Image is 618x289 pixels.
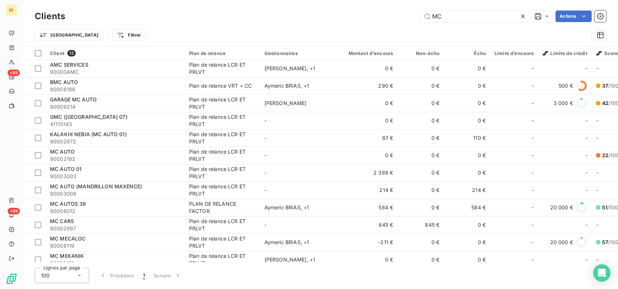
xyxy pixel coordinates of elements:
[398,199,444,216] td: 0 €
[335,181,398,199] td: 214 €
[602,239,608,245] span: 57
[189,96,256,110] div: Plan de relance LCR ET PRLVT
[340,50,393,56] div: Montant d'encours
[335,95,398,112] td: 0 €
[50,173,180,180] span: 90003003
[335,164,398,181] td: 2 389 €
[444,181,490,199] td: 214 €
[50,260,180,267] span: 90001451
[189,148,256,163] div: Plan de relance LCR ET PRLVT
[532,204,534,211] span: -
[596,222,598,228] span: -
[585,152,588,159] span: -
[50,114,128,120] span: GMC ([GEOGRAPHIC_DATA] 07)
[189,200,256,215] div: PLAN DE RELANCE FACTOR
[444,147,490,164] td: 0 €
[559,82,573,89] span: 500 €
[35,10,65,23] h3: Clients
[50,62,88,68] span: AMC SERVICES
[50,218,74,224] span: MC CARS
[189,235,256,250] div: Plan de relance LCR ET PRLVT
[532,169,534,176] span: -
[50,68,180,76] span: 90000AMC
[444,95,490,112] td: 0 €
[444,199,490,216] td: 584 €
[67,50,76,56] span: 13
[596,169,598,176] span: -
[335,234,398,251] td: -211 €
[189,252,256,267] div: Plan de relance LCR ET PRLVT
[264,239,331,246] div: Aymeric BRIAS , + 1
[50,155,180,163] span: 90002182
[585,187,588,194] span: -
[189,61,256,76] div: Plan de relance LCR ET PRLVT
[264,65,331,72] div: [PERSON_NAME] , + 1
[139,268,149,283] button: 1
[50,79,78,85] span: BMC AUTO
[335,112,398,129] td: 0 €
[398,181,444,199] td: 0 €
[189,131,256,145] div: Plan de relance LCR ET PRLVT
[398,164,444,181] td: 0 €
[444,251,490,268] td: 0 €
[189,50,256,56] div: Plan de relance
[398,251,444,268] td: 0 €
[532,221,534,229] span: -
[50,96,97,102] span: GARAGE MC AUTO
[50,121,180,128] span: 41110143
[335,77,398,95] td: 290 €
[143,272,145,279] span: 1
[585,169,588,176] span: -
[554,100,573,107] span: 3 000 €
[264,152,267,158] span: -
[50,50,64,56] span: Client
[264,169,267,176] span: -
[335,129,398,147] td: 87 €
[264,50,331,56] div: Gestionnaires
[444,77,490,95] td: 0 €
[41,272,50,279] span: 100
[398,234,444,251] td: 0 €
[335,199,398,216] td: 584 €
[149,268,186,283] button: Suivant
[596,135,598,141] span: -
[264,256,331,263] div: [PERSON_NAME] , + 1
[335,216,398,234] td: 845 €
[264,204,331,211] div: Aymeric BRIAS , + 1
[532,256,534,263] span: -
[50,103,180,110] span: 90009214
[264,222,267,228] span: -
[189,166,256,180] div: Plan de relance LCR ET PRLVT
[532,117,534,124] span: -
[532,82,534,89] span: -
[398,60,444,77] td: 0 €
[264,187,267,193] span: -
[335,147,398,164] td: 0 €
[495,50,534,56] div: Limite d’encours
[532,65,534,72] span: -
[189,183,256,197] div: Plan de relance LCR ET PRLVT
[585,65,588,72] span: -
[556,11,592,22] button: Actions
[6,273,17,285] img: Logo LeanPay
[35,29,103,41] button: [GEOGRAPHIC_DATA]
[112,29,146,41] button: Filtrer
[6,4,17,16] div: BF
[585,117,588,124] span: -
[50,183,142,189] span: MC AUTO (MANDRILLON MAXENCE)
[398,95,444,112] td: 0 €
[8,208,20,214] span: +99
[602,100,609,106] span: 42
[189,113,256,128] div: Plan de relance LCR ET PRLVT
[8,70,20,76] span: +99
[602,152,609,158] span: 22
[596,187,598,193] span: -
[444,164,490,181] td: 0 €
[398,147,444,164] td: 0 €
[448,50,486,56] div: Échu
[189,82,252,89] div: Plan de relance VRT + CC
[444,129,490,147] td: 110 €
[50,235,86,242] span: MC MECALOC
[550,204,573,211] span: 20 000 €
[50,242,180,250] span: 90008119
